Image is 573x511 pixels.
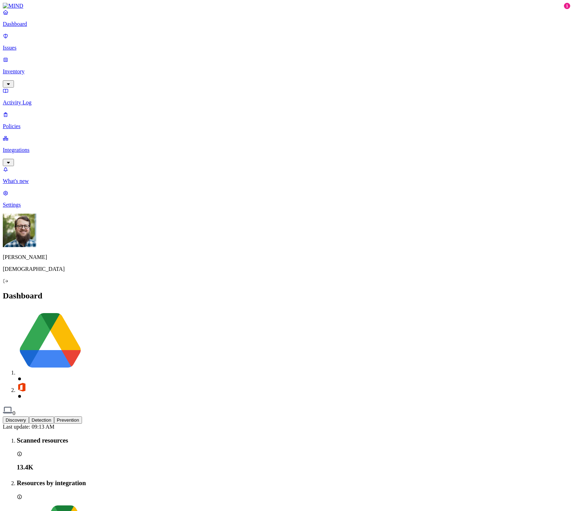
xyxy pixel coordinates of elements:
[29,416,54,424] button: Detection
[3,99,570,106] p: Activity Log
[3,424,54,430] span: Last update: 09:13 AM
[17,464,570,471] h3: 13.4K
[3,178,570,184] p: What's new
[3,166,570,184] a: What's new
[3,45,570,51] p: Issues
[17,437,570,444] h3: Scanned resources
[17,308,84,375] img: svg%3e
[3,21,570,27] p: Dashboard
[3,416,29,424] button: Discovery
[3,405,13,415] img: svg%3e
[3,9,570,27] a: Dashboard
[3,123,570,129] p: Policies
[3,190,570,208] a: Settings
[3,147,570,153] p: Integrations
[3,266,570,272] p: [DEMOGRAPHIC_DATA]
[17,382,27,392] img: svg%3e
[3,291,570,301] h2: Dashboard
[3,68,570,75] p: Inventory
[17,479,570,487] h3: Resources by integration
[564,3,570,9] div: 1
[3,254,570,260] p: [PERSON_NAME]
[3,135,570,165] a: Integrations
[54,416,82,424] button: Prevention
[13,410,15,416] span: 0
[3,3,570,9] a: MIND
[3,33,570,51] a: Issues
[3,214,36,247] img: Rick Heil
[3,202,570,208] p: Settings
[3,111,570,129] a: Policies
[3,3,23,9] img: MIND
[3,57,570,87] a: Inventory
[3,88,570,106] a: Activity Log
